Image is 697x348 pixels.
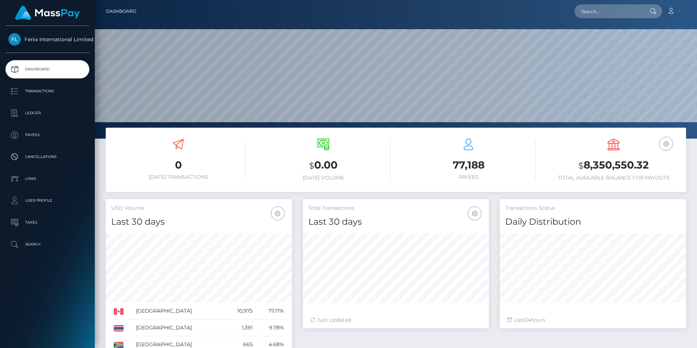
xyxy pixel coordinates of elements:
p: Cancellations [8,151,86,162]
td: [GEOGRAPHIC_DATA] [133,303,225,320]
td: 1,391 [225,320,255,336]
h3: 0.00 [256,158,390,173]
p: Taxes [8,217,86,228]
a: User Profile [5,192,89,210]
h4: Last 30 days [308,216,484,228]
a: Taxes [5,213,89,232]
td: 10,975 [225,303,255,320]
div: Just Updated [310,316,482,324]
small: $ [579,161,584,171]
span: 24 [525,317,531,323]
p: Ledger [8,108,86,119]
span: Fenix International Limited [5,36,89,43]
a: Search [5,235,89,254]
h3: 8,350,550.32 [546,158,681,173]
a: Links [5,170,89,188]
h5: USD Volume [111,205,287,212]
h5: Total Transactions [308,205,484,212]
a: Dashboard [106,4,136,19]
a: Ledger [5,104,89,122]
p: Links [8,173,86,184]
img: MassPay Logo [15,6,80,20]
h4: Daily Distribution [505,216,681,228]
h6: [DATE] Volume [256,175,390,181]
p: Search [8,239,86,250]
a: Transactions [5,82,89,100]
td: 9.78% [255,320,286,336]
td: 77.17% [255,303,286,320]
td: [GEOGRAPHIC_DATA] [133,320,225,336]
h3: 0 [111,158,245,172]
a: Payees [5,126,89,144]
a: Dashboard [5,60,89,78]
h3: 77,188 [401,158,536,172]
div: Last hours [507,316,679,324]
img: CA.png [114,308,124,315]
input: Search... [575,4,643,18]
p: Payees [8,129,86,140]
h6: Total Available Balance for Payouts [546,175,681,181]
h6: [DATE] Transactions [111,174,245,180]
small: $ [309,161,314,171]
img: Fenix International Limited [8,33,21,46]
h4: Last 30 days [111,216,287,228]
img: TH.png [114,325,124,332]
p: Dashboard [8,64,86,75]
p: User Profile [8,195,86,206]
h5: Transactions Status [505,205,681,212]
h6: Payees [401,174,536,180]
a: Cancellations [5,148,89,166]
p: Transactions [8,86,86,97]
